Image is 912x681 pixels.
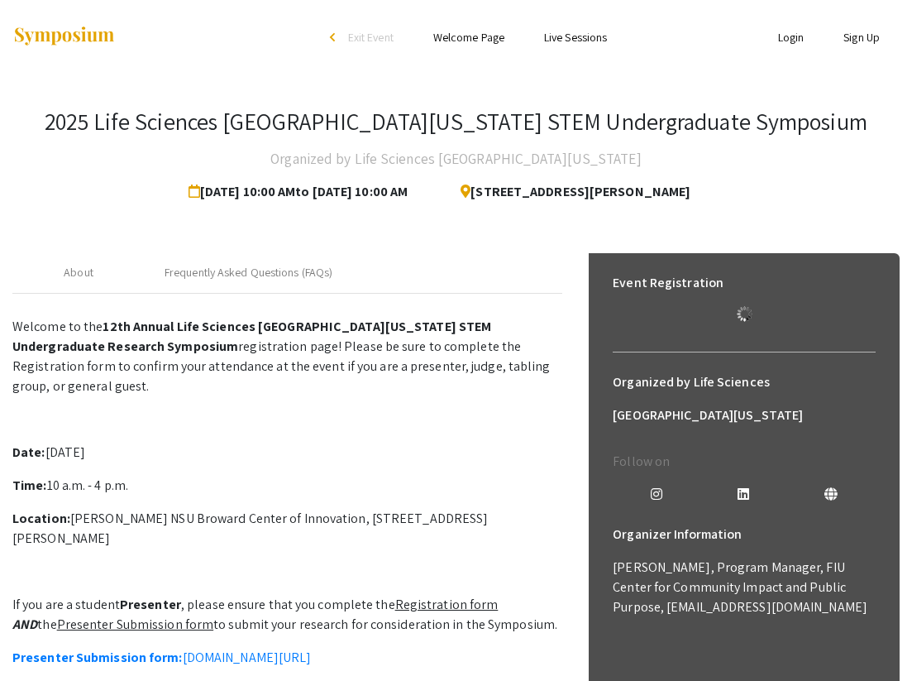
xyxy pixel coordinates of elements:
strong: Time: [12,477,47,494]
u: Registration form [395,596,499,613]
h6: Organized by Life Sciences [GEOGRAPHIC_DATA][US_STATE] [613,366,876,432]
span: [DATE] 10:00 AM to [DATE] 10:00 AM [189,175,414,209]
p: 10 a.m. - 4 p.m. [12,476,562,496]
a: Sign Up [843,30,880,45]
span: [STREET_ADDRESS][PERSON_NAME] [447,175,690,209]
em: AND [12,616,37,633]
img: Symposium by ForagerOne [12,26,116,48]
strong: Presenter [120,596,181,613]
p: Welcome to the registration page! Please be sure to complete the Registration form to confirm you... [12,317,562,396]
strong: 12th Annual Life Sciences [GEOGRAPHIC_DATA][US_STATE] STEM Undergraduate Research Symposium [12,318,491,355]
h6: Event Registration [613,266,723,300]
u: Presenter Submission form [57,616,214,633]
div: Frequently Asked Questions (FAQs) [165,264,332,281]
p: If you are a student , please ensure that you complete the the to submit your research for consid... [12,595,562,635]
p: [PERSON_NAME] NSU Broward Center of Innovation, [STREET_ADDRESS][PERSON_NAME] [12,509,562,549]
a: Welcome Page [433,30,504,45]
p: [PERSON_NAME], Program Manager, FIU Center for Community Impact and Public Purpose, [EMAIL_ADDRES... [613,558,876,617]
h4: Organized by Life Sciences [GEOGRAPHIC_DATA][US_STATE] [270,142,641,175]
strong: Presenter Submission form: [12,649,183,666]
p: [DATE] [12,443,562,463]
img: Loading [730,300,759,329]
a: Presenter Submission form:[DOMAIN_NAME][URL] [12,649,311,666]
span: Exit Event [348,30,394,45]
p: Follow on [613,452,876,472]
a: Login [778,30,805,45]
h6: Organizer Information [613,518,876,551]
div: About [64,264,93,281]
h3: 2025 Life Sciences [GEOGRAPHIC_DATA][US_STATE] STEM Undergraduate Symposium [45,108,867,136]
a: Live Sessions [544,30,607,45]
div: arrow_back_ios [330,32,340,42]
strong: Date: [12,444,45,461]
strong: Location: [12,510,70,527]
